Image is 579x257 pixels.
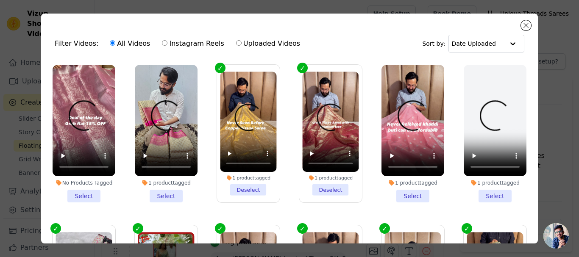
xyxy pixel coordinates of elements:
[109,38,150,49] label: All Videos
[422,35,524,53] div: Sort by:
[55,34,305,53] div: Filter Videos:
[543,223,569,249] div: Open chat
[302,175,359,181] div: 1 product tagged
[521,20,531,30] button: Close modal
[220,175,276,181] div: 1 product tagged
[53,180,115,186] div: No Products Tagged
[135,180,198,186] div: 1 product tagged
[161,38,224,49] label: Instagram Reels
[381,180,444,186] div: 1 product tagged
[464,180,526,186] div: 1 product tagged
[236,38,301,49] label: Uploaded Videos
